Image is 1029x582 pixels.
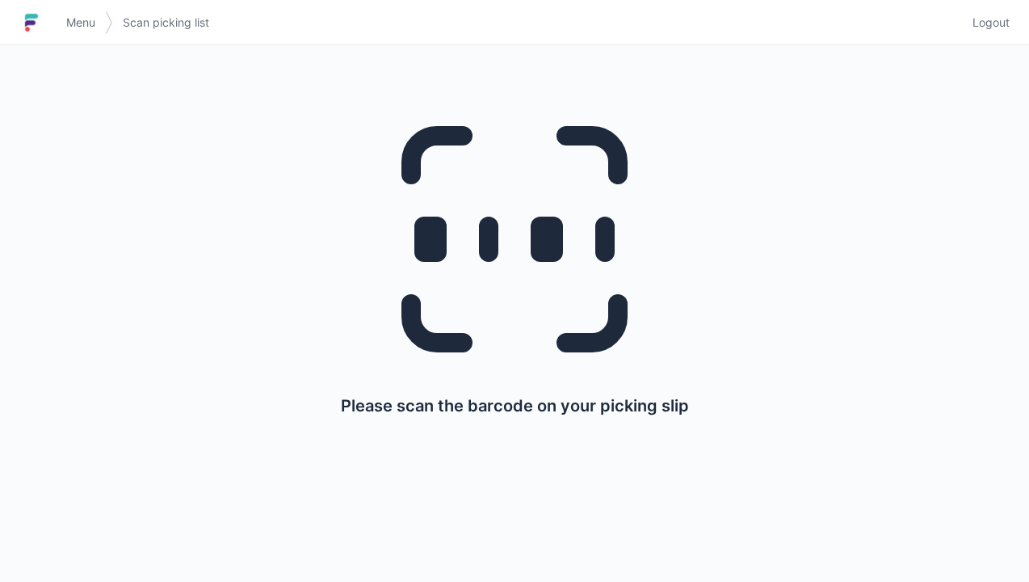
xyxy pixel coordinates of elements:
span: Menu [66,15,95,31]
a: Menu [57,8,105,37]
img: svg> [105,3,113,42]
span: Logout [972,15,1010,31]
span: Scan picking list [123,15,209,31]
img: logo-small.jpg [19,10,44,36]
a: Logout [963,8,1010,37]
a: Scan picking list [113,8,219,37]
p: Please scan the barcode on your picking slip [341,394,689,417]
